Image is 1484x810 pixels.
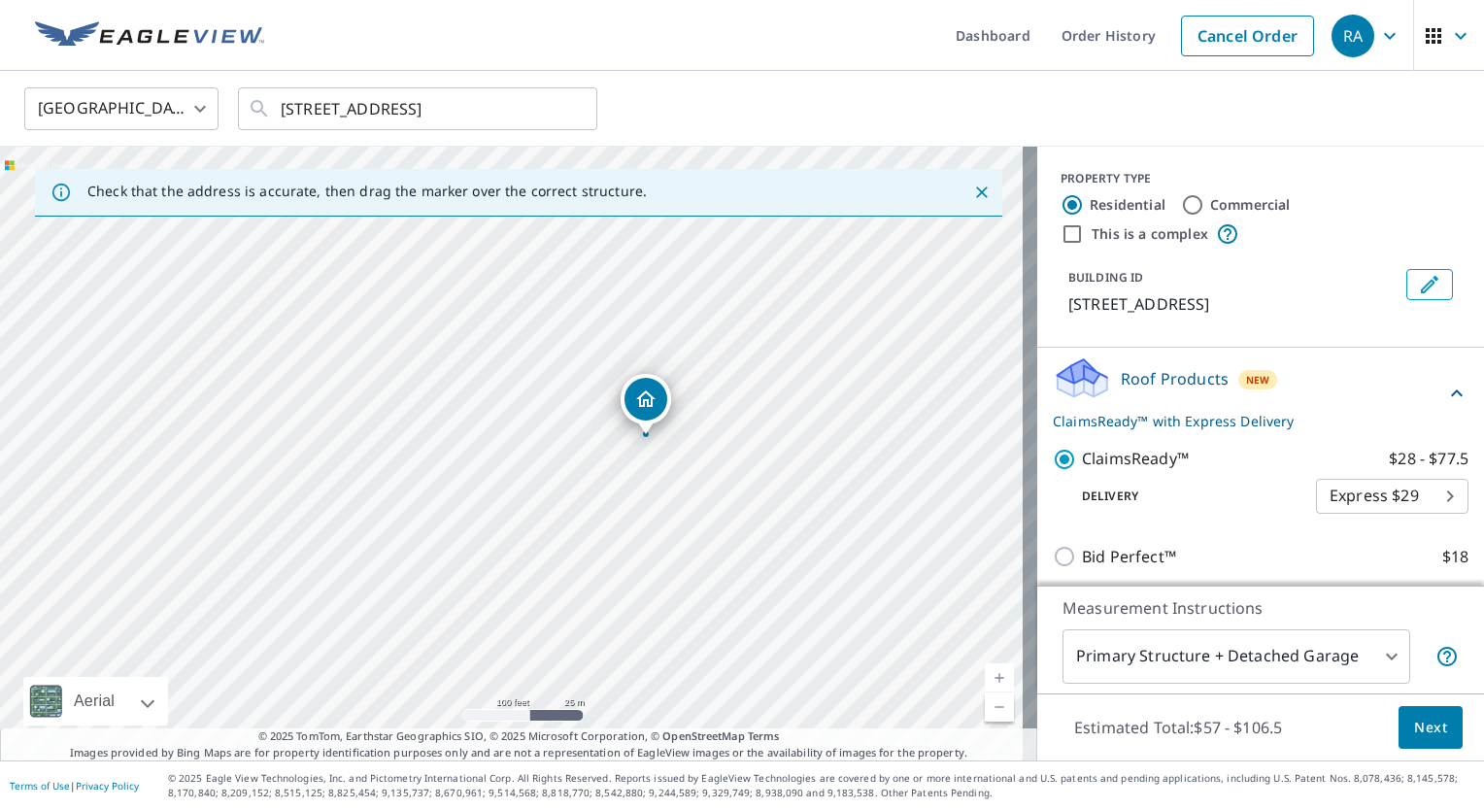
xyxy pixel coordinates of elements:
[35,21,264,51] img: EV Logo
[68,677,120,726] div: Aerial
[76,779,139,793] a: Privacy Policy
[1435,645,1459,668] span: Your report will include the primary structure and a detached garage if one exists.
[1090,195,1165,215] label: Residential
[1316,469,1468,523] div: Express $29
[1053,355,1468,431] div: Roof ProductsNewClaimsReady™ with Express Delivery
[1406,269,1453,300] button: Edit building 1
[23,677,168,726] div: Aerial
[662,728,744,743] a: OpenStreetMap
[1092,224,1208,244] label: This is a complex
[1059,706,1298,749] p: Estimated Total: $57 - $106.5
[1210,195,1291,215] label: Commercial
[621,374,671,434] div: Dropped pin, building 1, Residential property, 22056 Hartland Ave Queens Village, NY 11427
[10,779,70,793] a: Terms of Use
[969,180,995,205] button: Close
[1332,15,1374,57] div: RA
[1053,488,1316,505] p: Delivery
[281,82,557,136] input: Search by address or latitude-longitude
[985,663,1014,692] a: Current Level 18, Zoom In
[87,183,647,200] p: Check that the address is accurate, then drag the marker over the correct structure.
[1068,269,1143,286] p: BUILDING ID
[1062,629,1410,684] div: Primary Structure + Detached Garage
[1062,596,1459,620] p: Measurement Instructions
[1061,170,1461,187] div: PROPERTY TYPE
[1082,545,1176,569] p: Bid Perfect™
[1068,292,1399,316] p: [STREET_ADDRESS]
[1414,716,1447,740] span: Next
[1389,447,1468,471] p: $28 - $77.5
[1399,706,1463,750] button: Next
[10,780,139,792] p: |
[168,771,1474,800] p: © 2025 Eagle View Technologies, Inc. and Pictometry International Corp. All Rights Reserved. Repo...
[1442,545,1468,569] p: $18
[985,692,1014,722] a: Current Level 18, Zoom Out
[24,82,219,136] div: [GEOGRAPHIC_DATA]
[258,728,780,745] span: © 2025 TomTom, Earthstar Geographics SIO, © 2025 Microsoft Corporation, ©
[1121,367,1229,390] p: Roof Products
[1246,372,1270,388] span: New
[1082,447,1189,471] p: ClaimsReady™
[1053,411,1445,431] p: ClaimsReady™ with Express Delivery
[1181,16,1314,56] a: Cancel Order
[748,728,780,743] a: Terms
